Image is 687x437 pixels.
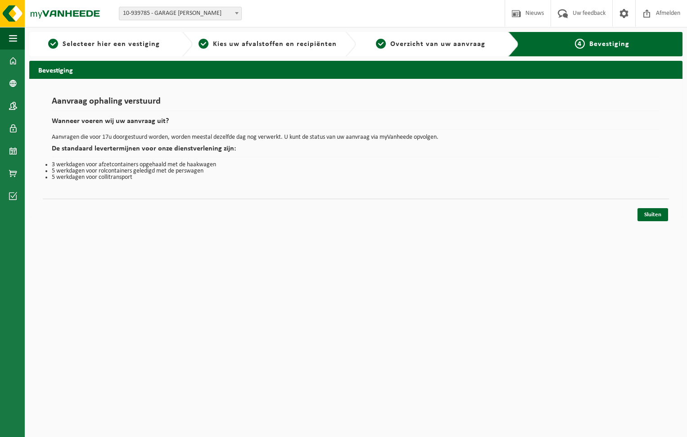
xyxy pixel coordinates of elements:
[199,39,208,49] span: 2
[52,118,660,130] h2: Wanneer voeren wij uw aanvraag uit?
[52,97,660,111] h1: Aanvraag ophaling verstuurd
[119,7,241,20] span: 10-939785 - GARAGE PIETERS - STEKENE
[52,168,660,174] li: 5 werkdagen voor rolcontainers geledigd met de perswagen
[390,41,485,48] span: Overzicht van uw aanvraag
[361,39,502,50] a: 3Overzicht van uw aanvraag
[119,7,242,20] span: 10-939785 - GARAGE PIETERS - STEKENE
[63,41,160,48] span: Selecteer hier een vestiging
[34,39,175,50] a: 1Selecteer hier een vestiging
[52,134,660,141] p: Aanvragen die voor 17u doorgestuurd worden, worden meestal dezelfde dag nog verwerkt. U kunt de s...
[376,39,386,49] span: 3
[29,61,682,78] h2: Bevestiging
[637,208,668,221] a: Sluiten
[52,174,660,181] li: 5 werkdagen voor collitransport
[52,162,660,168] li: 3 werkdagen voor afzetcontainers opgehaald met de haakwagen
[575,39,585,49] span: 4
[48,39,58,49] span: 1
[213,41,337,48] span: Kies uw afvalstoffen en recipiënten
[589,41,629,48] span: Bevestiging
[197,39,338,50] a: 2Kies uw afvalstoffen en recipiënten
[52,145,660,157] h2: De standaard levertermijnen voor onze dienstverlening zijn:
